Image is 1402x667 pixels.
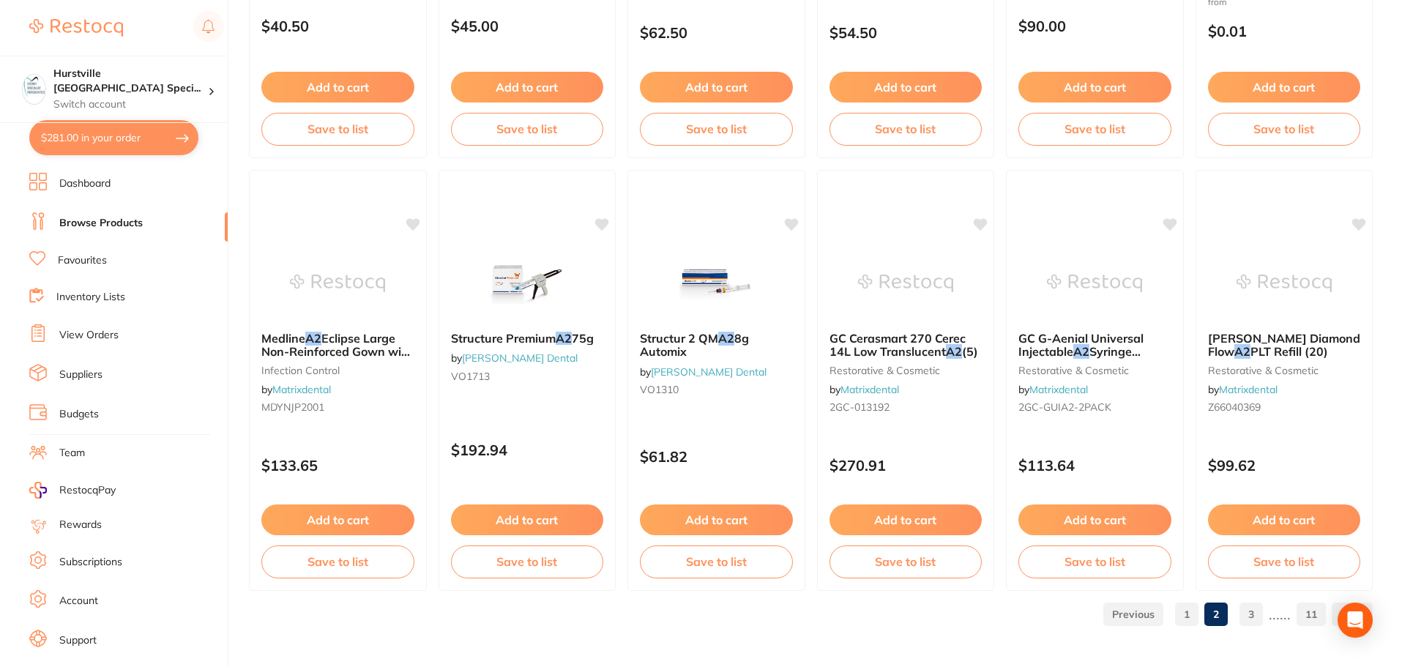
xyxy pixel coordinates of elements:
[1208,365,1361,376] small: restorative & cosmetic
[1208,23,1361,40] p: $0.01
[640,72,793,103] button: Add to cart
[640,545,793,578] button: Save to list
[1208,332,1361,359] b: Kulzer Venus Diamond Flow A2 PLT Refill (20)
[829,504,982,535] button: Add to cart
[462,351,578,365] a: [PERSON_NAME] Dental
[1018,457,1171,474] p: $113.64
[451,72,604,103] button: Add to cart
[480,247,575,320] img: Structure Premium A2 75g
[640,331,749,359] span: 8g Automix
[451,545,604,578] button: Save to list
[290,247,385,320] img: Medline A2 Eclipse Large Non-Reinforced Gown with Hand Towel (30) Sterile DYNJP2001
[451,332,604,345] b: Structure Premium A2 75g
[29,19,123,37] img: Restocq Logo
[1018,400,1111,414] span: 2GC-GUIA2-2PACK
[1018,18,1171,34] p: $90.00
[59,483,116,498] span: RestocqPay
[1219,383,1278,396] a: Matrixdental
[451,18,604,34] p: $45.00
[29,120,198,155] button: $281.00 in your order
[718,331,734,346] em: A2
[53,67,208,95] h4: Hurstville Sydney Specialist Periodontics
[1018,72,1171,103] button: Add to cart
[1208,545,1361,578] button: Save to list
[1338,603,1373,638] div: Open Intercom Messenger
[1018,504,1171,535] button: Add to cart
[59,328,119,343] a: View Orders
[1237,247,1332,320] img: Kulzer Venus Diamond Flow A2 PLT Refill (20)
[1208,331,1360,359] span: [PERSON_NAME] Diamond Flow
[261,457,414,474] p: $133.65
[640,331,718,346] span: Structur 2 QM
[1018,344,1141,372] span: Syringe (2x1ml & 20 tips)
[1073,344,1089,359] em: A2
[640,24,793,41] p: $62.50
[668,247,764,320] img: Structur 2 QM A2 8g Automix
[59,216,143,231] a: Browse Products
[451,351,578,365] span: by
[58,253,107,268] a: Favourites
[451,504,604,535] button: Add to cart
[1234,344,1250,359] em: A2
[261,400,324,414] span: MDYNJP2001
[1208,72,1361,103] button: Add to cart
[23,75,45,97] img: Hurstville Sydney Specialist Periodontics
[451,370,490,383] span: VO1713
[305,331,321,346] em: A2
[59,368,102,382] a: Suppliers
[1047,247,1142,320] img: GC G-Aenial Universal Injectable A2 Syringe (2x1ml & 20 tips)
[829,365,982,376] small: restorative & cosmetic
[59,407,99,422] a: Budgets
[261,72,414,103] button: Add to cart
[261,365,414,376] small: infection control
[1239,600,1263,629] a: 3
[829,72,982,103] button: Add to cart
[451,331,556,346] span: Structure Premium
[829,331,966,359] span: GC Cerasmart 270 Cerec 14L Low Translucent
[640,332,793,359] b: Structur 2 QM A2 8g Automix
[640,504,793,535] button: Add to cart
[829,332,982,359] b: GC Cerasmart 270 Cerec 14L Low Translucent A2 (5)
[1297,600,1326,629] a: 11
[1269,605,1291,622] p: ......
[1208,400,1261,414] span: Z66040369
[1208,504,1361,535] button: Add to cart
[962,344,978,359] span: (5)
[829,24,982,41] p: $54.50
[272,383,331,396] a: Matrixdental
[29,482,116,499] a: RestocqPay
[261,332,414,359] b: Medline A2 Eclipse Large Non-Reinforced Gown with Hand Towel (30) Sterile DYNJP2001
[1029,383,1088,396] a: Matrixdental
[1208,383,1278,396] span: by
[858,247,953,320] img: GC Cerasmart 270 Cerec 14L Low Translucent A2 (5)
[829,383,899,396] span: by
[556,331,572,346] em: A2
[451,441,604,458] p: $192.94
[261,383,331,396] span: by
[1018,113,1171,145] button: Save to list
[451,113,604,145] button: Save to list
[59,518,102,532] a: Rewards
[53,97,208,112] p: Switch account
[829,113,982,145] button: Save to list
[1208,113,1361,145] button: Save to list
[1208,457,1361,474] p: $99.62
[651,365,767,379] a: [PERSON_NAME] Dental
[840,383,899,396] a: Matrixdental
[1204,600,1228,629] a: 2
[261,331,413,386] span: Eclipse Large Non-Reinforced Gown with Hand Towel (30) Sterile DYNJP2001
[261,113,414,145] button: Save to list
[29,11,123,45] a: Restocq Logo
[1018,365,1171,376] small: restorative & cosmetic
[1175,600,1198,629] a: 1
[640,383,679,396] span: VO1310
[59,446,85,461] a: Team
[640,113,793,145] button: Save to list
[261,331,305,346] span: Medline
[1018,545,1171,578] button: Save to list
[261,18,414,34] p: $40.50
[261,545,414,578] button: Save to list
[59,176,111,191] a: Dashboard
[1250,344,1328,359] span: PLT Refill (20)
[572,331,594,346] span: 75g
